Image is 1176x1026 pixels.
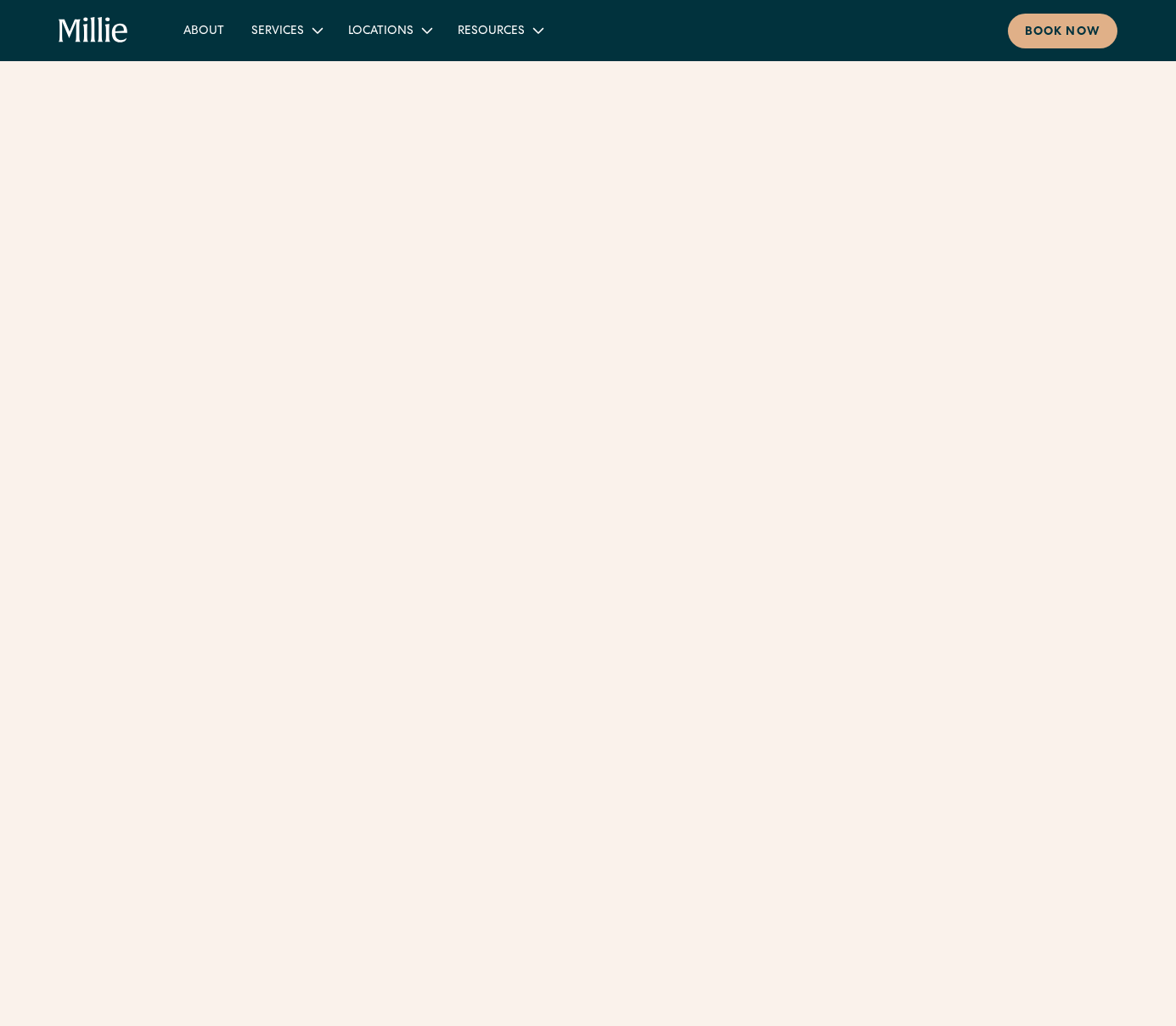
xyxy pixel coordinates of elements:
[444,16,555,44] div: Resources
[1008,14,1117,48] a: Book now
[458,23,525,41] div: Resources
[1025,24,1100,42] div: Book now
[170,16,238,44] a: About
[59,17,128,44] a: home
[251,23,304,41] div: Services
[348,23,414,41] div: Locations
[238,16,335,44] div: Services
[335,16,444,44] div: Locations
